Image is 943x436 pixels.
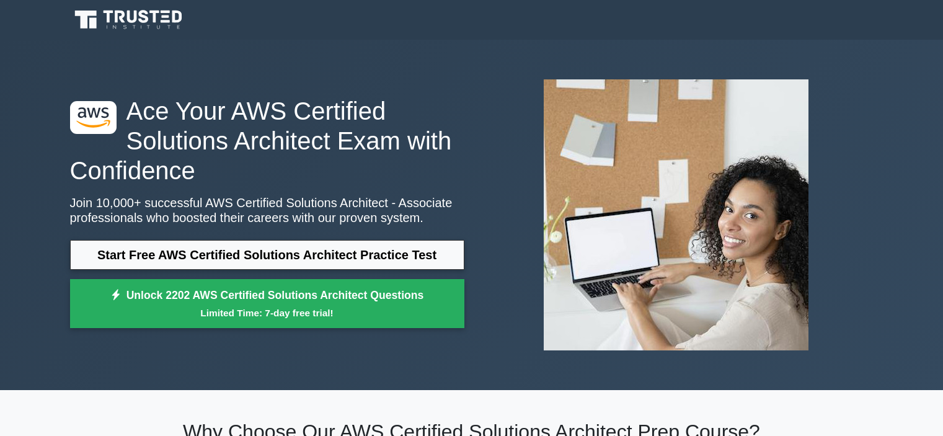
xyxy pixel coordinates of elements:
h1: Ace Your AWS Certified Solutions Architect Exam with Confidence [70,96,464,185]
a: Start Free AWS Certified Solutions Architect Practice Test [70,240,464,270]
p: Join 10,000+ successful AWS Certified Solutions Architect - Associate professionals who boosted t... [70,195,464,225]
a: Unlock 2202 AWS Certified Solutions Architect QuestionsLimited Time: 7-day free trial! [70,279,464,329]
small: Limited Time: 7-day free trial! [86,306,449,320]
